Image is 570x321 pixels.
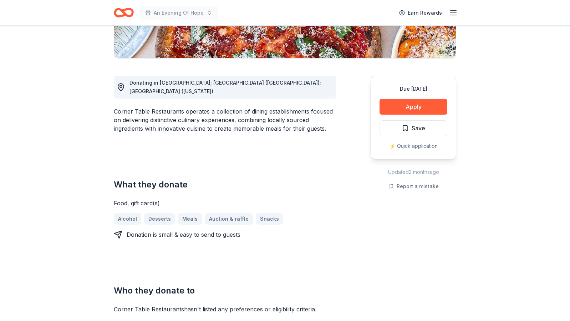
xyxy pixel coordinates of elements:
span: Save [412,124,425,133]
button: An Evening Of Hope [139,6,218,20]
h2: Who they donate to [114,285,336,296]
div: Updated 2 months ago [371,168,456,176]
div: Due [DATE] [380,85,447,93]
div: Donation is small & easy to send to guests [127,230,240,239]
div: Corner Table Restaurants operates a collection of dining establishments focused on delivering dis... [114,107,336,133]
div: Corner Table Restaurants hasn ' t listed any preferences or eligibility criteria. [114,305,336,314]
a: Desserts [144,213,175,225]
div: ⚡️ Quick application [380,142,447,150]
button: Report a mistake [388,182,439,191]
span: An Evening Of Hope [154,9,204,17]
a: Meals [178,213,202,225]
a: Auction & raffle [205,213,253,225]
div: Food, gift card(s) [114,199,336,207]
a: Earn Rewards [395,6,446,19]
a: Alcohol [114,213,141,225]
a: Home [114,4,134,21]
button: Save [380,120,447,136]
h2: What they donate [114,179,336,190]
button: Apply [380,99,447,115]
a: Snacks [256,213,283,225]
span: Donating in [GEOGRAPHIC_DATA]; [GEOGRAPHIC_DATA] ([GEOGRAPHIC_DATA]); [GEOGRAPHIC_DATA] ([US_STATE]) [129,80,321,94]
